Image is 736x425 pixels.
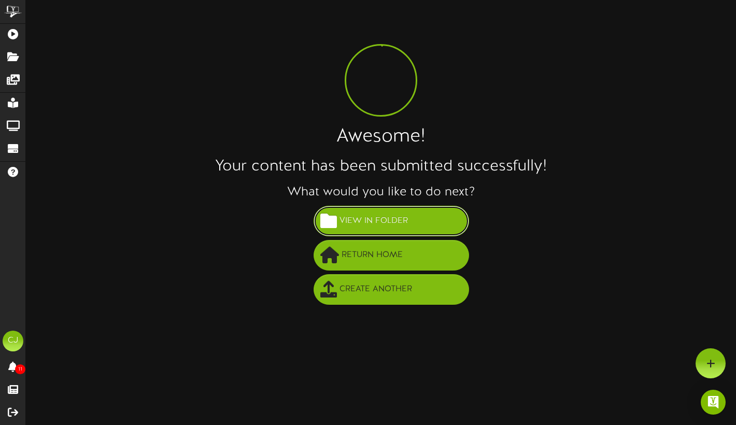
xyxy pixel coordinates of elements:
[26,127,736,148] h1: Awesome!
[26,158,736,175] h2: Your content has been submitted successfully!
[339,247,405,264] span: Return Home
[314,206,469,236] button: View in Folder
[701,390,726,415] div: Open Intercom Messenger
[3,331,23,351] div: CJ
[26,186,736,199] h3: What would you like to do next?
[314,274,469,305] button: Create Another
[314,240,469,271] button: Return Home
[337,281,415,298] span: Create Another
[337,212,411,230] span: View in Folder
[15,364,25,374] span: 11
